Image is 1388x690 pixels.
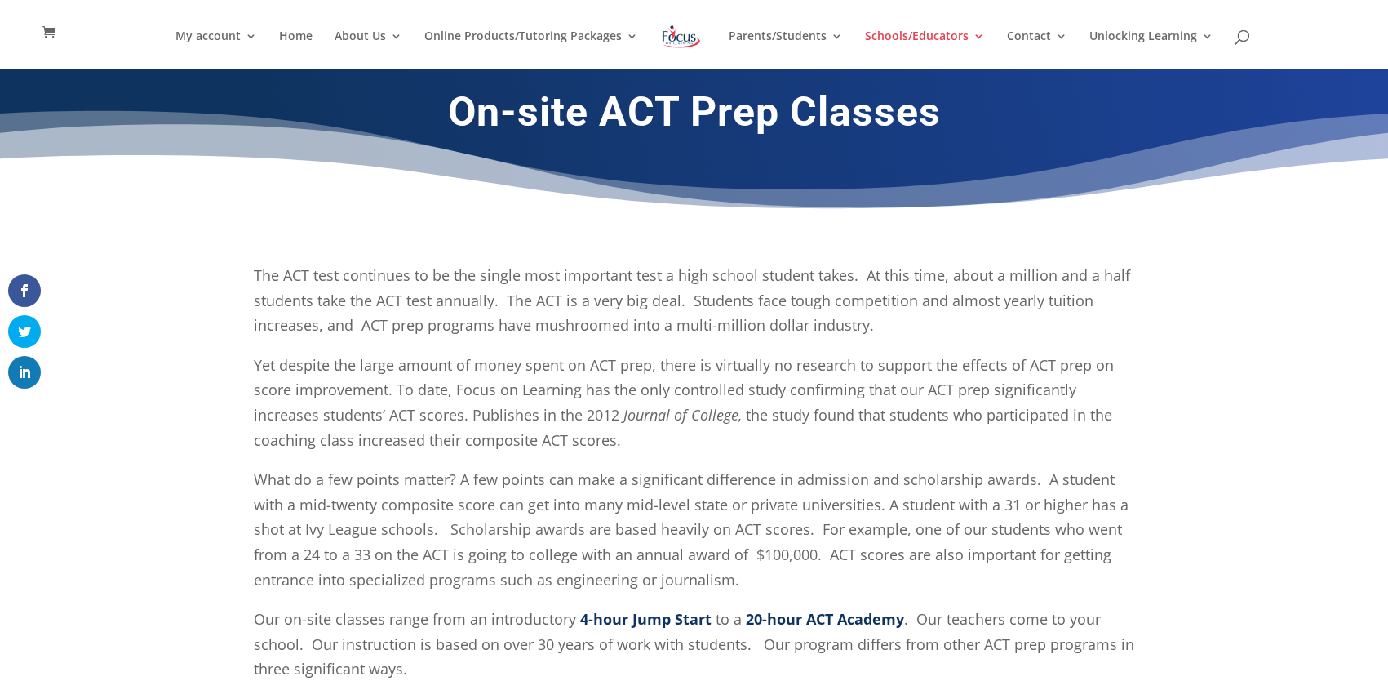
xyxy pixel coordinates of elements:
p: The ACT test continues to be the single most important test a high school student takes. At this ... [254,263,1135,353]
h1: On-site ACT Prep Classes [254,87,1135,145]
a: Unlocking Learning [1089,30,1213,69]
span: a [734,609,904,629]
a: Schools/Educators [865,30,985,69]
p: What do a few points matter? A few points can make a significant difference in admission and scho... [254,467,1135,607]
span: 20-hour ACT Academy [746,609,904,629]
p: Yet despite the large amount of money spent on ACT prep, there is virtually no research to suppor... [254,353,1135,467]
img: Focus on Learning [660,22,703,51]
a: Home [279,30,313,69]
a: Contact [1007,30,1067,69]
a: Parents/Students [729,30,843,69]
strong: 4-hour Jump Start [580,609,712,629]
a: Online Products/Tutoring Packages [424,30,638,69]
a: About Us [335,30,402,69]
a: My account [175,30,257,69]
em: Journal of College, [623,405,746,425]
